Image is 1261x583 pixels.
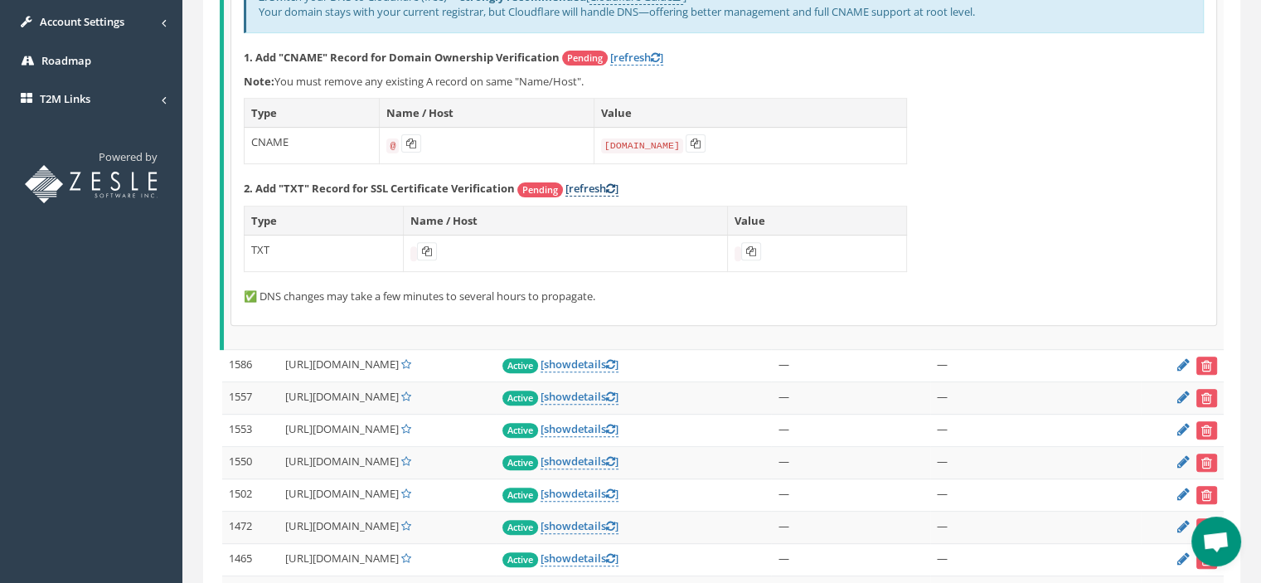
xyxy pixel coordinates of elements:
[565,181,618,197] a: [refresh]
[400,551,410,566] a: Set Default
[544,421,571,436] span: show
[245,98,380,128] th: Type
[562,51,608,66] span: Pending
[386,138,399,153] code: @
[400,389,410,404] a: Set Default
[502,358,538,373] span: Active
[400,486,410,501] a: Set Default
[771,512,929,544] td: —
[1191,517,1241,566] div: Open chat
[285,454,398,469] span: [URL][DOMAIN_NAME]
[541,454,618,469] a: [showdetails]
[400,357,410,372] a: Set Default
[502,391,538,406] span: Active
[403,206,728,236] th: Name / Host
[930,382,1141,415] td: —
[517,182,563,197] span: Pending
[285,389,398,404] span: [URL][DOMAIN_NAME]
[610,50,663,66] a: [refresh]
[544,389,571,404] span: show
[544,486,571,501] span: show
[245,206,404,236] th: Type
[244,181,515,196] strong: 2. Add "TXT" Record for SSL Certificate Verification
[771,382,929,415] td: —
[502,423,538,438] span: Active
[245,128,380,164] td: CNAME
[544,357,571,372] span: show
[222,512,279,544] td: 1472
[222,382,279,415] td: 1557
[541,551,618,566] a: [showdetails]
[285,421,398,436] span: [URL][DOMAIN_NAME]
[244,74,1204,90] p: You must remove any existing A record on same "Name/Host".
[244,289,1204,304] p: ✅ DNS changes may take a few minutes to several hours to propagate.
[400,518,410,533] a: Set Default
[930,447,1141,479] td: —
[771,544,929,576] td: —
[541,357,618,372] a: [showdetails]
[40,14,124,29] span: Account Settings
[285,357,398,372] span: [URL][DOMAIN_NAME]
[930,350,1141,382] td: —
[25,165,158,203] img: T2M URL Shortener powered by Zesle Software Inc.
[285,551,398,566] span: [URL][DOMAIN_NAME]
[400,421,410,436] a: Set Default
[40,91,90,106] span: T2M Links
[400,454,410,469] a: Set Default
[930,415,1141,447] td: —
[541,389,618,405] a: [showdetails]
[222,415,279,447] td: 1553
[541,518,618,534] a: [showdetails]
[601,138,683,153] code: [DOMAIN_NAME]
[541,486,618,502] a: [showdetails]
[544,551,571,566] span: show
[930,479,1141,512] td: —
[771,415,929,447] td: —
[285,486,398,501] span: [URL][DOMAIN_NAME]
[41,53,91,68] span: Roadmap
[380,98,594,128] th: Name / Host
[244,74,274,89] b: Note:
[222,479,279,512] td: 1502
[544,518,571,533] span: show
[771,350,929,382] td: —
[222,544,279,576] td: 1465
[502,552,538,567] span: Active
[771,479,929,512] td: —
[245,236,404,272] td: TXT
[594,98,906,128] th: Value
[771,447,929,479] td: —
[728,206,907,236] th: Value
[544,454,571,469] span: show
[99,149,158,164] span: Powered by
[502,488,538,503] span: Active
[502,520,538,535] span: Active
[244,50,560,65] strong: 1. Add "CNAME" Record for Domain Ownership Verification
[930,544,1141,576] td: —
[222,350,279,382] td: 1586
[222,447,279,479] td: 1550
[502,455,538,470] span: Active
[285,518,398,533] span: [URL][DOMAIN_NAME]
[930,512,1141,544] td: —
[541,421,618,437] a: [showdetails]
